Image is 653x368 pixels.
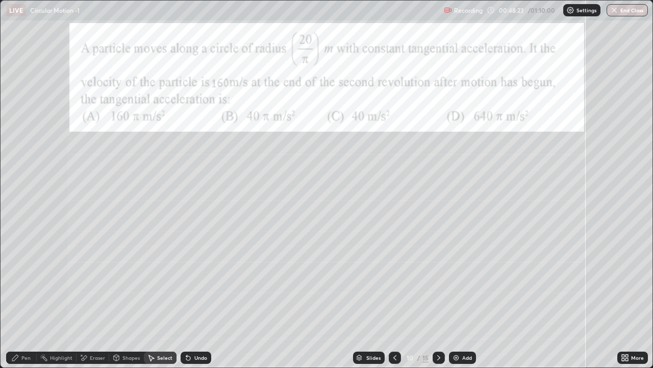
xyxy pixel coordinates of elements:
[422,353,429,362] div: 15
[366,355,381,360] div: Slides
[610,6,618,14] img: end-class-cross
[631,355,644,360] div: More
[444,6,452,14] img: recording.375f2c34.svg
[417,355,420,361] div: /
[452,354,460,362] img: add-slide-button
[607,4,648,16] button: End Class
[30,6,80,14] p: Circular Motion -1
[21,355,31,360] div: Pen
[405,355,415,361] div: 10
[90,355,105,360] div: Eraser
[454,7,483,14] p: Recording
[462,355,472,360] div: Add
[9,6,23,14] p: LIVE
[157,355,172,360] div: Select
[576,8,596,13] p: Settings
[50,355,72,360] div: Highlight
[566,6,574,14] img: class-settings-icons
[122,355,140,360] div: Shapes
[194,355,207,360] div: Undo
